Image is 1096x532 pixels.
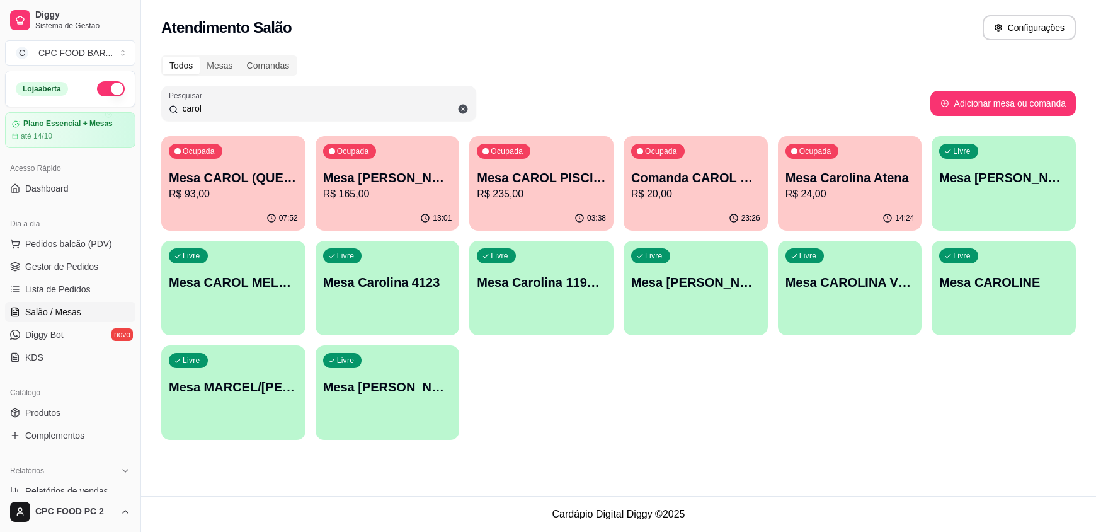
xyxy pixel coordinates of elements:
a: Complementos [5,425,135,446]
a: Gestor de Pedidos [5,257,135,277]
p: 07:52 [279,213,298,223]
span: Gestor de Pedidos [25,260,98,273]
div: Mesas [200,57,239,74]
span: Lista de Pedidos [25,283,91,296]
button: Configurações [983,15,1076,40]
a: Produtos [5,403,135,423]
button: LivreMesa CAROLINA VOLARE [778,241,922,335]
p: Mesa Carolina 4123 [323,274,452,291]
button: Pedidos balcão (PDV) [5,234,135,254]
a: Dashboard [5,178,135,199]
p: Mesa Carolina Atena [785,169,915,187]
p: Mesa CAROL PISCINA [477,169,606,187]
div: Loja aberta [16,82,68,96]
div: Catálogo [5,383,135,403]
p: Livre [645,251,663,261]
p: Mesa Carolina 11977462816 [477,274,606,291]
div: Todos [163,57,200,74]
button: Select a team [5,40,135,66]
div: Comandas [240,57,297,74]
p: R$ 165,00 [323,187,452,202]
p: Mesa MARCEL/[PERSON_NAME] [169,378,298,396]
button: Adicionar mesa ou comanda [930,91,1076,116]
p: 14:24 [895,213,914,223]
a: Lista de Pedidos [5,279,135,299]
span: Produtos [25,407,60,419]
p: R$ 235,00 [477,187,606,202]
p: Mesa CAROLINE [939,274,1068,291]
a: DiggySistema de Gestão [5,5,135,35]
button: LivreMesa MARCEL/[PERSON_NAME] [161,345,305,440]
div: Dia a dia [5,214,135,234]
a: Plano Essencial + Mesasaté 14/10 [5,112,135,148]
a: Diggy Botnovo [5,325,135,345]
p: R$ 24,00 [785,187,915,202]
p: Livre [953,146,971,156]
p: 03:38 [587,213,606,223]
p: Mesa [PERSON_NAME] [323,169,452,187]
p: R$ 20,00 [631,187,760,202]
p: Mesa [PERSON_NAME] [939,169,1068,187]
button: LivreMesa [PERSON_NAME] [932,136,1076,231]
button: LivreMesa Carolina 11977462816 [469,241,614,335]
button: OcupadaMesa Carolina AtenaR$ 24,0014:24 [778,136,922,231]
p: Livre [491,251,508,261]
p: Livre [183,356,200,366]
p: Ocupada [799,146,831,156]
span: Salão / Mesas [25,306,81,318]
button: LivreMesa [PERSON_NAME] ([PERSON_NAME]) [624,241,768,335]
p: Comanda CAROL SHOW TIME [631,169,760,187]
span: Relatórios de vendas [25,485,108,497]
span: Diggy [35,9,130,21]
span: CPC FOOD PC 2 [35,506,115,518]
button: OcupadaMesa CAROL PISCINAR$ 235,0003:38 [469,136,614,231]
p: Ocupada [645,146,677,156]
button: OcupadaMesa CAROL (QUE ORGULHO) 11971765222R$ 93,0007:52 [161,136,305,231]
button: OcupadaComanda CAROL SHOW TIMER$ 20,0023:26 [624,136,768,231]
div: Acesso Rápido [5,158,135,178]
article: até 14/10 [21,131,52,141]
button: OcupadaMesa [PERSON_NAME]R$ 165,0013:01 [316,136,460,231]
p: Mesa CAROL MELHORANZA DUDU [169,274,298,291]
p: Ocupada [337,146,369,156]
p: Livre [799,251,817,261]
p: Livre [337,251,355,261]
p: Livre [953,251,971,261]
span: Pedidos balcão (PDV) [25,238,112,250]
button: Alterar Status [97,81,125,96]
a: Salão / Mesas [5,302,135,322]
a: KDS [5,347,135,367]
p: Mesa [PERSON_NAME] ([PERSON_NAME]) [631,274,760,291]
p: Livre [183,251,200,261]
p: Livre [337,356,355,366]
p: Mesa CAROLINA VOLARE [785,274,915,291]
span: C [16,47,28,59]
button: LivreMesa CAROLINE [932,241,1076,335]
p: Ocupada [183,146,215,156]
button: LivreMesa CAROL MELHORANZA DUDU [161,241,305,335]
input: Pesquisar [178,102,469,115]
a: Relatórios de vendas [5,481,135,501]
label: Pesquisar [169,90,207,101]
button: LivreMesa [PERSON_NAME] [316,345,460,440]
span: Dashboard [25,182,69,195]
span: Relatórios [10,466,44,476]
button: CPC FOOD PC 2 [5,497,135,527]
span: Diggy Bot [25,328,64,341]
p: 13:01 [433,213,452,223]
div: CPC FOOD BAR ... [38,47,113,59]
p: R$ 93,00 [169,187,298,202]
span: KDS [25,351,43,364]
p: Ocupada [491,146,523,156]
footer: Cardápio Digital Diggy © 2025 [141,496,1096,532]
h2: Atendimento Salão [161,18,292,38]
p: Mesa CAROL (QUE ORGULHO) 11971765222 [169,169,298,187]
article: Plano Essencial + Mesas [23,119,113,129]
p: 23:26 [741,213,760,223]
span: Sistema de Gestão [35,21,130,31]
p: Mesa [PERSON_NAME] [323,378,452,396]
span: Complementos [25,429,84,442]
button: LivreMesa Carolina 4123 [316,241,460,335]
